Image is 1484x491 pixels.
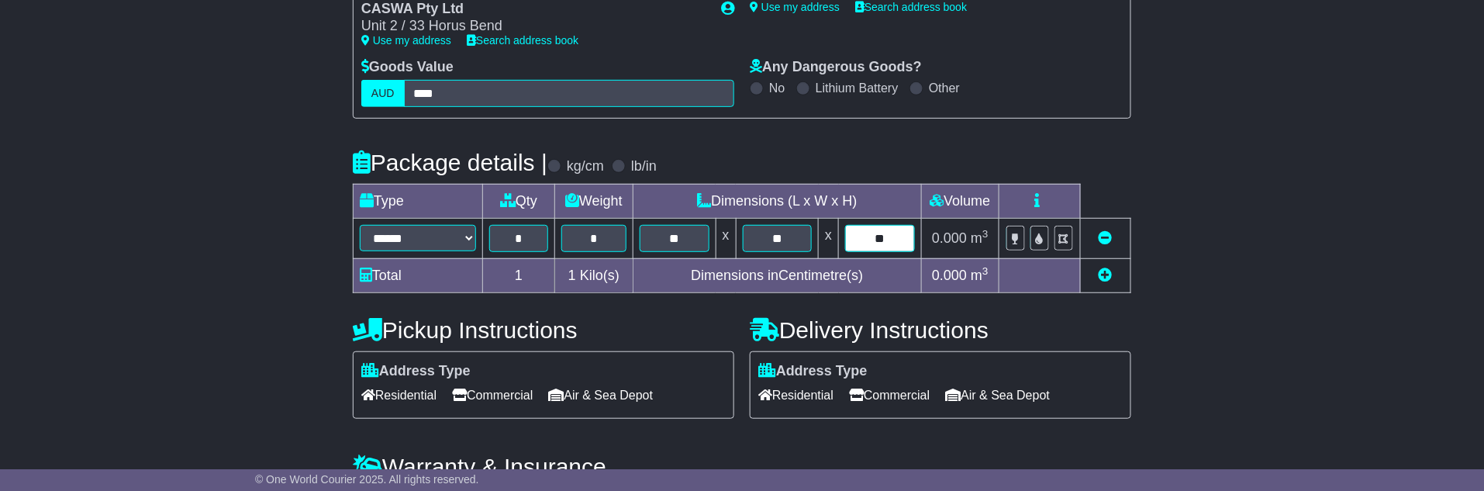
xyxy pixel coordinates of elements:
[361,383,437,407] span: Residential
[554,258,633,292] td: Kilo(s)
[819,218,839,258] td: x
[849,383,930,407] span: Commercial
[361,363,471,380] label: Address Type
[568,268,576,283] span: 1
[758,383,833,407] span: Residential
[750,317,1131,343] h4: Delivery Instructions
[716,218,736,258] td: x
[631,158,657,175] label: lb/in
[353,454,1131,479] h4: Warranty & Insurance
[982,265,989,277] sup: 3
[633,184,921,218] td: Dimensions (L x W x H)
[482,184,554,218] td: Qty
[750,1,840,13] a: Use my address
[1099,230,1113,246] a: Remove this item
[769,81,785,95] label: No
[929,81,960,95] label: Other
[554,184,633,218] td: Weight
[971,268,989,283] span: m
[549,383,654,407] span: Air & Sea Depot
[971,230,989,246] span: m
[1099,268,1113,283] a: Add new item
[361,34,451,47] a: Use my address
[982,228,989,240] sup: 3
[946,383,1051,407] span: Air & Sea Depot
[354,184,483,218] td: Type
[354,258,483,292] td: Total
[353,150,547,175] h4: Package details |
[361,59,454,76] label: Goods Value
[816,81,899,95] label: Lithium Battery
[750,59,922,76] label: Any Dangerous Goods?
[932,268,967,283] span: 0.000
[633,258,921,292] td: Dimensions in Centimetre(s)
[353,317,734,343] h4: Pickup Instructions
[855,1,967,13] a: Search address book
[361,1,706,18] div: CASWA Pty Ltd
[932,230,967,246] span: 0.000
[758,363,868,380] label: Address Type
[482,258,554,292] td: 1
[921,184,999,218] td: Volume
[467,34,578,47] a: Search address book
[361,80,405,107] label: AUD
[255,473,479,486] span: © One World Courier 2025. All rights reserved.
[361,18,706,35] div: Unit 2 / 33 Horus Bend
[567,158,604,175] label: kg/cm
[452,383,533,407] span: Commercial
